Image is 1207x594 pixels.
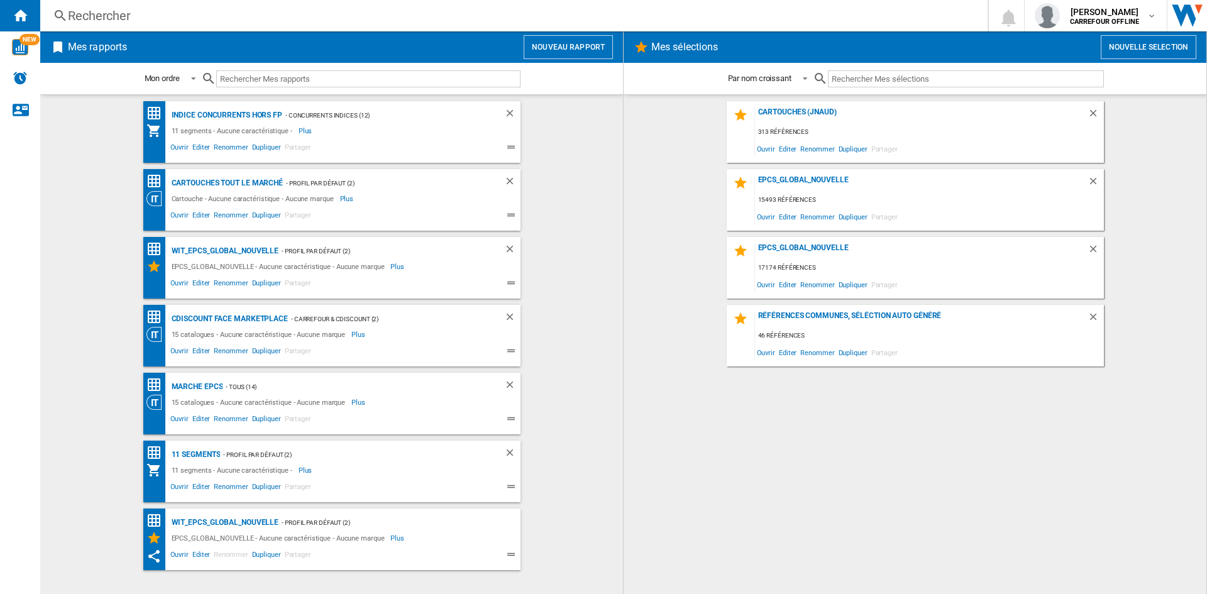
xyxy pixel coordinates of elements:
[168,515,279,531] div: WIT_EPCS_GLOBAL_NOUVELLE
[283,481,313,496] span: Partager
[1035,3,1060,28] img: profile.jpg
[504,243,521,259] div: Supprimer
[190,209,212,224] span: Editer
[755,107,1088,124] div: Cartouches (jnaud)
[212,345,250,360] span: Renommer
[212,277,250,292] span: Renommer
[283,549,313,564] span: Partager
[13,70,28,85] img: alerts-logo.svg
[755,328,1104,344] div: 46 références
[168,327,352,342] div: 15 catalogues - Aucune caractéristique - Aucune marque
[146,327,168,342] div: Vision Catégorie
[837,276,869,293] span: Dupliquer
[390,259,406,274] span: Plus
[869,140,900,157] span: Partager
[168,107,282,123] div: Indice Concurrents hors FP
[1088,175,1104,192] div: Supprimer
[869,208,900,225] span: Partager
[755,175,1088,192] div: EPCS_GLOBAL_NOUVELLE
[146,377,168,393] div: Matrice des prix
[146,463,168,478] div: Mon assortiment
[223,379,478,395] div: - TOUS (14)
[755,140,777,157] span: Ouvrir
[1088,107,1104,124] div: Supprimer
[278,515,495,531] div: - Profil par défaut (2)
[212,209,250,224] span: Renommer
[168,123,299,138] div: 11 segments - Aucune caractéristique -
[340,191,356,206] span: Plus
[250,209,283,224] span: Dupliquer
[168,413,190,428] span: Ouvrir
[1070,6,1139,18] span: [PERSON_NAME]
[869,276,900,293] span: Partager
[798,208,836,225] span: Renommer
[168,481,190,496] span: Ouvrir
[299,123,314,138] span: Plus
[283,413,313,428] span: Partager
[798,276,836,293] span: Renommer
[190,141,212,157] span: Editer
[168,395,352,410] div: 15 catalogues - Aucune caractéristique - Aucune marque
[212,141,250,157] span: Renommer
[146,549,162,564] ng-md-icon: Ce rapport a été partagé avec vous
[798,140,836,157] span: Renommer
[250,141,283,157] span: Dupliquer
[12,39,28,55] img: wise-card.svg
[351,327,367,342] span: Plus
[283,141,313,157] span: Partager
[146,106,168,121] div: Matrice des prix
[504,379,521,395] div: Supprimer
[146,395,168,410] div: Vision Catégorie
[190,277,212,292] span: Editer
[212,481,250,496] span: Renommer
[299,463,314,478] span: Plus
[390,531,406,546] span: Plus
[283,209,313,224] span: Partager
[146,309,168,325] div: Matrice des prix
[755,260,1104,276] div: 17174 références
[68,7,955,25] div: Rechercher
[168,277,190,292] span: Ouvrir
[168,463,299,478] div: 11 segments - Aucune caractéristique -
[351,395,367,410] span: Plus
[777,276,798,293] span: Editer
[728,74,791,83] div: Par nom croissant
[146,531,168,546] div: Mes Sélections
[190,481,212,496] span: Editer
[524,35,613,59] button: Nouveau rapport
[19,34,40,45] span: NEW
[216,70,521,87] input: Rechercher Mes rapports
[504,175,521,191] div: Supprimer
[168,209,190,224] span: Ouvrir
[755,276,777,293] span: Ouvrir
[220,447,478,463] div: - Profil par défaut (2)
[190,549,212,564] span: Editer
[168,259,391,274] div: EPCS_GLOBAL_NOUVELLE - Aucune caractéristique - Aucune marque
[250,277,283,292] span: Dupliquer
[168,243,279,259] div: WIT_EPCS_GLOBAL_NOUVELLE
[1070,18,1139,26] b: CARREFOUR OFFLINE
[168,531,391,546] div: EPCS_GLOBAL_NOUVELLE - Aucune caractéristique - Aucune marque
[250,549,283,564] span: Dupliquer
[145,74,180,83] div: Mon ordre
[755,344,777,361] span: Ouvrir
[798,344,836,361] span: Renommer
[1088,311,1104,328] div: Supprimer
[250,413,283,428] span: Dupliquer
[168,311,288,327] div: CDiscount face Marketplace
[283,175,478,191] div: - Profil par défaut (2)
[837,208,869,225] span: Dupliquer
[282,107,479,123] div: - concurrents indices (12)
[755,124,1104,140] div: 313 références
[504,447,521,463] div: Supprimer
[168,345,190,360] span: Ouvrir
[504,311,521,327] div: Supprimer
[283,277,313,292] span: Partager
[1101,35,1196,59] button: Nouvelle selection
[146,241,168,257] div: Matrice des prix
[1088,243,1104,260] div: Supprimer
[869,344,900,361] span: Partager
[755,208,777,225] span: Ouvrir
[168,141,190,157] span: Ouvrir
[649,35,720,59] h2: Mes sélections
